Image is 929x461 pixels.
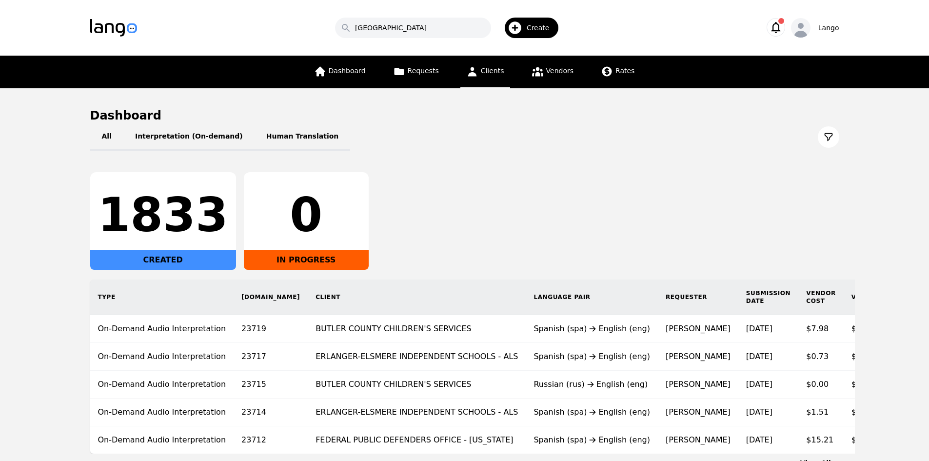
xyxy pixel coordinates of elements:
[90,371,234,399] td: On-Demand Audio Interpretation
[335,18,491,38] input: Find jobs, services & companies
[746,324,772,333] time: [DATE]
[658,280,738,315] th: Requester
[798,371,844,399] td: $0.00
[746,380,772,389] time: [DATE]
[234,343,308,371] td: 23717
[526,56,579,88] a: Vendors
[90,250,236,270] div: CREATED
[798,343,844,371] td: $0.73
[851,380,876,389] span: $0.00/
[234,280,308,315] th: [DOMAIN_NAME]
[658,343,738,371] td: [PERSON_NAME]
[615,67,634,75] span: Rates
[234,315,308,343] td: 23719
[308,315,526,343] td: BUTLER COUNTY CHILDREN'S SERVICES
[90,123,123,151] button: All
[746,352,772,361] time: [DATE]
[534,379,650,390] div: Russian (rus) English (eng)
[798,426,844,454] td: $15.21
[90,343,234,371] td: On-Demand Audio Interpretation
[252,192,361,239] div: 0
[746,435,772,444] time: [DATE]
[90,19,137,37] img: Logo
[534,434,650,446] div: Spanish (spa) English (eng)
[90,426,234,454] td: On-Demand Audio Interpretation
[98,192,228,239] div: 1833
[738,280,798,315] th: Submission Date
[491,14,565,42] button: Create
[851,324,904,333] span: $0.29/minute
[308,343,526,371] td: ERLANGER-ELSMERE INDEPENDENT SCHOOLS - ALS
[308,56,372,88] a: Dashboard
[90,108,839,123] h1: Dashboard
[234,426,308,454] td: 23712
[308,280,526,315] th: Client
[595,56,640,88] a: Rates
[329,67,366,75] span: Dashboard
[527,23,556,33] span: Create
[658,315,738,343] td: [PERSON_NAME]
[818,23,839,33] div: Lango
[851,352,904,361] span: $0.29/minute
[658,371,738,399] td: [PERSON_NAME]
[658,399,738,426] td: [PERSON_NAME]
[851,435,904,444] span: $0.29/minute
[746,407,772,417] time: [DATE]
[818,126,839,148] button: Filter
[791,18,839,38] button: Lango
[460,56,510,88] a: Clients
[798,280,844,315] th: Vendor Cost
[408,67,439,75] span: Requests
[387,56,445,88] a: Requests
[534,323,650,335] div: Spanish (spa) English (eng)
[798,399,844,426] td: $1.51
[90,280,234,315] th: Type
[851,407,904,417] span: $0.29/minute
[534,406,650,418] div: Spanish (spa) English (eng)
[798,315,844,343] td: $7.98
[308,426,526,454] td: FEDERAL PUBLIC DEFENDERS OFFICE - [US_STATE]
[534,351,650,362] div: Spanish (spa) English (eng)
[481,67,504,75] span: Clients
[90,315,234,343] td: On-Demand Audio Interpretation
[546,67,573,75] span: Vendors
[234,371,308,399] td: 23715
[308,371,526,399] td: BUTLER COUNTY CHILDREN'S SERVICES
[234,399,308,426] td: 23714
[123,123,255,151] button: Interpretation (On-demand)
[844,280,912,315] th: Vendor Rate
[255,123,351,151] button: Human Translation
[526,280,658,315] th: Language Pair
[90,399,234,426] td: On-Demand Audio Interpretation
[308,399,526,426] td: ERLANGER-ELSMERE INDEPENDENT SCHOOLS - ALS
[658,426,738,454] td: [PERSON_NAME]
[244,250,369,270] div: IN PROGRESS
